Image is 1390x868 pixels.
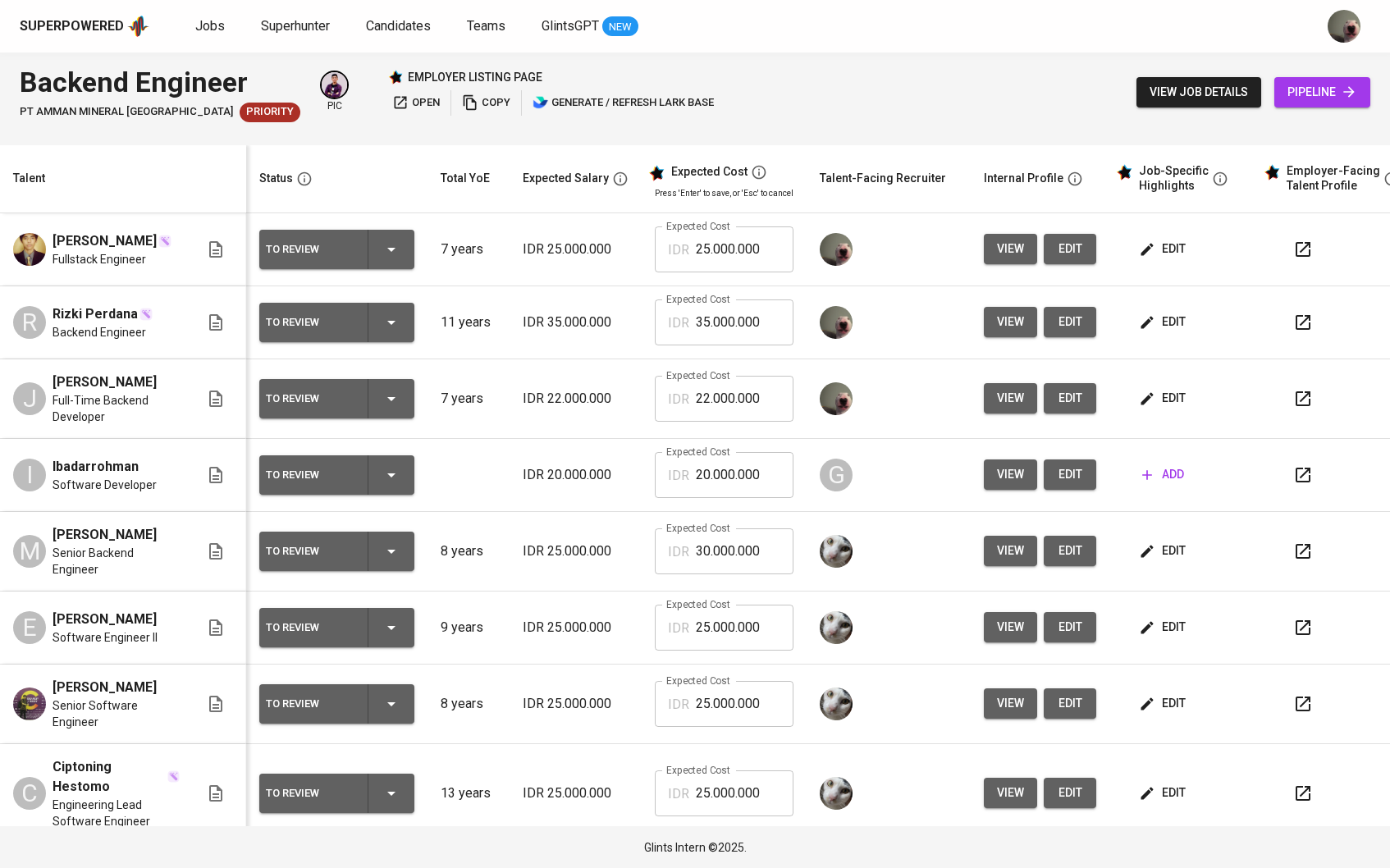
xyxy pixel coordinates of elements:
[20,62,300,103] div: Backend Engineer
[668,542,689,562] p: IDR
[648,165,665,181] img: glints_star.svg
[53,610,157,629] span: [PERSON_NAME]
[53,477,157,493] span: Software Developer
[1044,536,1096,566] button: edit
[388,90,444,116] button: open
[668,695,689,715] p: IDR
[13,611,46,644] div: E
[655,187,793,199] p: Press 'Enter' to save, or 'Esc' to cancel
[523,313,629,332] p: IDR 35.000.000
[53,797,180,829] span: Engineering Lead Software Engineer
[1044,778,1096,808] a: edit
[1057,693,1083,714] span: edit
[1142,783,1186,803] span: edit
[441,168,490,189] div: Total YoE
[20,104,233,120] span: PT Amman Mineral [GEOGRAPHIC_DATA]
[1044,459,1096,490] button: edit
[408,69,542,85] p: employer listing page
[1044,234,1096,264] button: edit
[195,16,228,37] a: Jobs
[1264,164,1280,180] img: glints_star.svg
[13,233,46,266] img: Diki Muhammad SYIDIK
[542,18,599,34] span: GlintsGPT
[467,16,509,37] a: Teams
[158,235,171,248] img: magic_wand.svg
[1057,783,1083,803] span: edit
[523,618,629,637] p: IDR 25.000.000
[1136,612,1192,642] button: edit
[259,230,414,269] button: To Review
[1142,388,1186,409] span: edit
[523,465,629,485] p: IDR 20.000.000
[1287,82,1357,103] span: pipeline
[820,535,853,568] img: tharisa.rizky@glints.com
[266,312,354,333] div: To Review
[13,777,46,810] div: C
[127,14,149,39] img: app logo
[13,306,46,339] div: R
[1274,77,1370,107] a: pipeline
[820,168,946,189] div: Talent-Facing Recruiter
[1044,307,1096,337] button: edit
[1150,82,1248,103] span: view job details
[388,70,403,85] img: Glints Star
[984,383,1037,413] button: view
[1057,312,1083,332] span: edit
[1057,239,1083,259] span: edit
[668,466,689,486] p: IDR
[392,94,440,112] span: open
[366,16,434,37] a: Candidates
[1142,464,1184,485] span: add
[984,168,1063,189] div: Internal Profile
[259,774,414,813] button: To Review
[1136,536,1192,566] button: edit
[266,541,354,562] div: To Review
[266,464,354,486] div: To Review
[195,18,225,34] span: Jobs
[997,388,1024,409] span: view
[1136,383,1192,413] button: edit
[997,693,1024,714] span: view
[462,94,510,112] span: copy
[997,464,1024,485] span: view
[984,612,1037,642] button: view
[53,697,180,730] span: Senior Software Engineer
[53,545,180,578] span: Senior Backend Engineer
[668,240,689,260] p: IDR
[20,14,149,39] a: Superpoweredapp logo
[1044,383,1096,413] button: edit
[53,231,157,251] span: [PERSON_NAME]
[1287,164,1380,193] div: Employer-Facing Talent Profile
[533,94,549,111] img: lark
[259,608,414,647] button: To Review
[997,783,1024,803] span: view
[53,457,139,477] span: Ibadarrohman
[533,94,714,112] span: generate / refresh lark base
[13,459,46,491] div: I
[53,629,158,646] span: Software Engineer II
[820,459,853,491] div: G
[1142,239,1186,259] span: edit
[1142,693,1186,714] span: edit
[1044,688,1096,719] button: edit
[1142,541,1186,561] span: edit
[366,18,431,34] span: Candidates
[53,525,157,545] span: [PERSON_NAME]
[441,541,496,561] p: 8 years
[984,778,1037,808] button: view
[266,388,354,409] div: To Review
[523,541,629,561] p: IDR 25.000.000
[1136,234,1192,264] button: edit
[441,694,496,714] p: 8 years
[668,619,689,638] p: IDR
[266,617,354,638] div: To Review
[820,611,853,644] img: tharisa.rizky@glints.com
[259,684,414,724] button: To Review
[1136,688,1192,719] button: edit
[458,90,514,116] button: copy
[259,379,414,418] button: To Review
